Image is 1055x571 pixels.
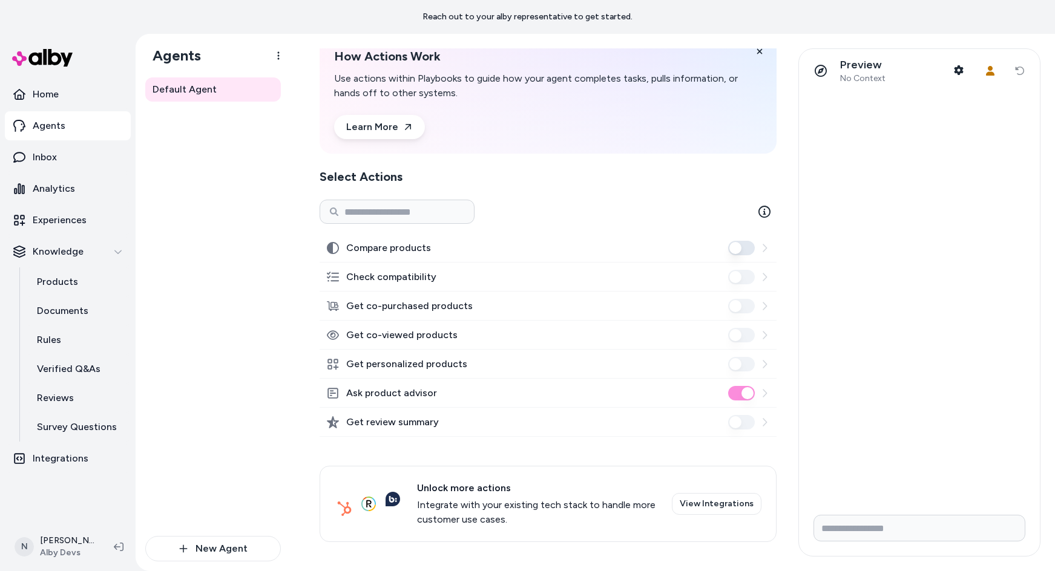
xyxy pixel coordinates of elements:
a: Inbox [5,143,131,172]
p: Home [33,87,59,102]
button: N[PERSON_NAME]Alby Devs [7,527,104,566]
span: Alby Devs [40,547,94,559]
a: Learn More [334,115,425,139]
p: Preview [840,58,886,72]
p: Use actions within Playbooks to guide how your agent completes tasks, pulls information, or hands... [334,71,762,100]
a: Products [25,267,131,296]
p: Agents [33,119,65,133]
span: No Context [840,73,886,84]
label: Ask product advisor [346,386,437,400]
p: Documents [37,304,88,318]
a: Verified Q&As [25,354,131,383]
p: [PERSON_NAME] [40,535,94,547]
p: Survey Questions [37,420,117,434]
span: Default Agent [153,82,217,97]
a: Reviews [25,383,131,413]
p: Analytics [33,181,75,196]
h1: Agents [143,47,201,65]
a: View Integrations [672,493,761,515]
a: Home [5,80,131,109]
button: New Agent [145,536,281,561]
p: Inbox [33,150,57,165]
p: Products [37,275,78,289]
label: Get personalized products [346,357,467,371]
p: Integrations [33,451,88,466]
p: Experiences [33,213,87,227]
input: Write your prompt here [813,515,1025,541]
span: N [15,537,34,556]
h2: Select Actions [320,168,777,185]
label: Compare products [346,241,431,255]
a: Agents [5,111,131,140]
label: Get co-purchased products [346,299,473,313]
label: Get review summary [346,415,439,429]
span: Integrate with your existing tech stack to handle more customer use cases. [417,498,657,527]
p: Rules [37,333,61,347]
a: Survey Questions [25,413,131,442]
span: Unlock more actions [417,481,657,495]
label: Check compatibility [346,270,436,284]
a: Experiences [5,206,131,235]
a: Default Agent [145,77,281,102]
button: Knowledge [5,237,131,266]
p: Knowledge [33,244,84,259]
img: alby Logo [12,49,73,67]
p: Reach out to your alby representative to get started. [422,11,633,23]
p: Reviews [37,391,74,405]
a: Documents [25,296,131,325]
label: Get co-viewed products [346,328,458,342]
a: Analytics [5,174,131,203]
a: Integrations [5,444,131,473]
p: Verified Q&As [37,362,100,376]
h2: How Actions Work [334,49,762,64]
a: Rules [25,325,131,354]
